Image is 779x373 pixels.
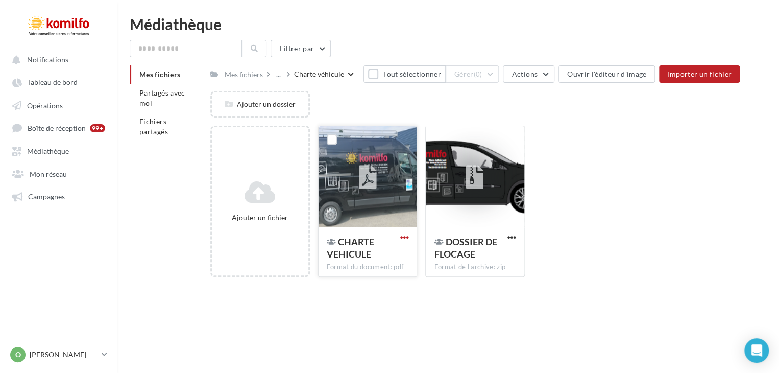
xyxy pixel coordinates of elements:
[6,73,111,91] a: Tableau de bord
[294,69,344,79] div: Charte véhicule
[327,263,409,272] div: Format du document: pdf
[30,349,98,360] p: [PERSON_NAME]
[130,16,767,32] div: Médiathèque
[659,65,740,83] button: Importer un fichier
[15,349,21,360] span: O
[27,101,63,109] span: Opérations
[139,117,168,136] span: Fichiers partagés
[744,338,769,363] div: Open Intercom Messenger
[271,40,331,57] button: Filtrer par
[225,69,263,80] div: Mes fichiers
[434,263,516,272] div: Format de l'archive: zip
[558,65,655,83] button: Ouvrir l'éditeur d'image
[27,55,68,64] span: Notifications
[503,65,554,83] button: Actions
[216,213,304,223] div: Ajouter un fichier
[6,186,111,205] a: Campagnes
[512,69,537,78] span: Actions
[8,345,109,364] a: O [PERSON_NAME]
[6,141,111,159] a: Médiathèque
[6,118,111,137] a: Boîte de réception 99+
[139,88,185,107] span: Partagés avec moi
[274,67,283,81] div: ...
[6,164,111,182] a: Mon réseau
[28,124,86,132] span: Boîte de réception
[90,124,105,132] div: 99+
[434,236,497,260] span: DOSSIER DE FLOCAGE
[363,65,445,83] button: Tout sélectionner
[446,65,499,83] button: Gérer(0)
[139,70,180,79] span: Mes fichiers
[30,169,67,178] span: Mon réseau
[28,192,65,201] span: Campagnes
[27,147,69,155] span: Médiathèque
[327,236,374,260] span: CHARTE VEHICULE
[474,70,482,78] span: (0)
[28,78,78,87] span: Tableau de bord
[6,50,107,68] button: Notifications
[6,96,111,114] a: Opérations
[212,99,308,109] div: Ajouter un dossier
[667,69,732,78] span: Importer un fichier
